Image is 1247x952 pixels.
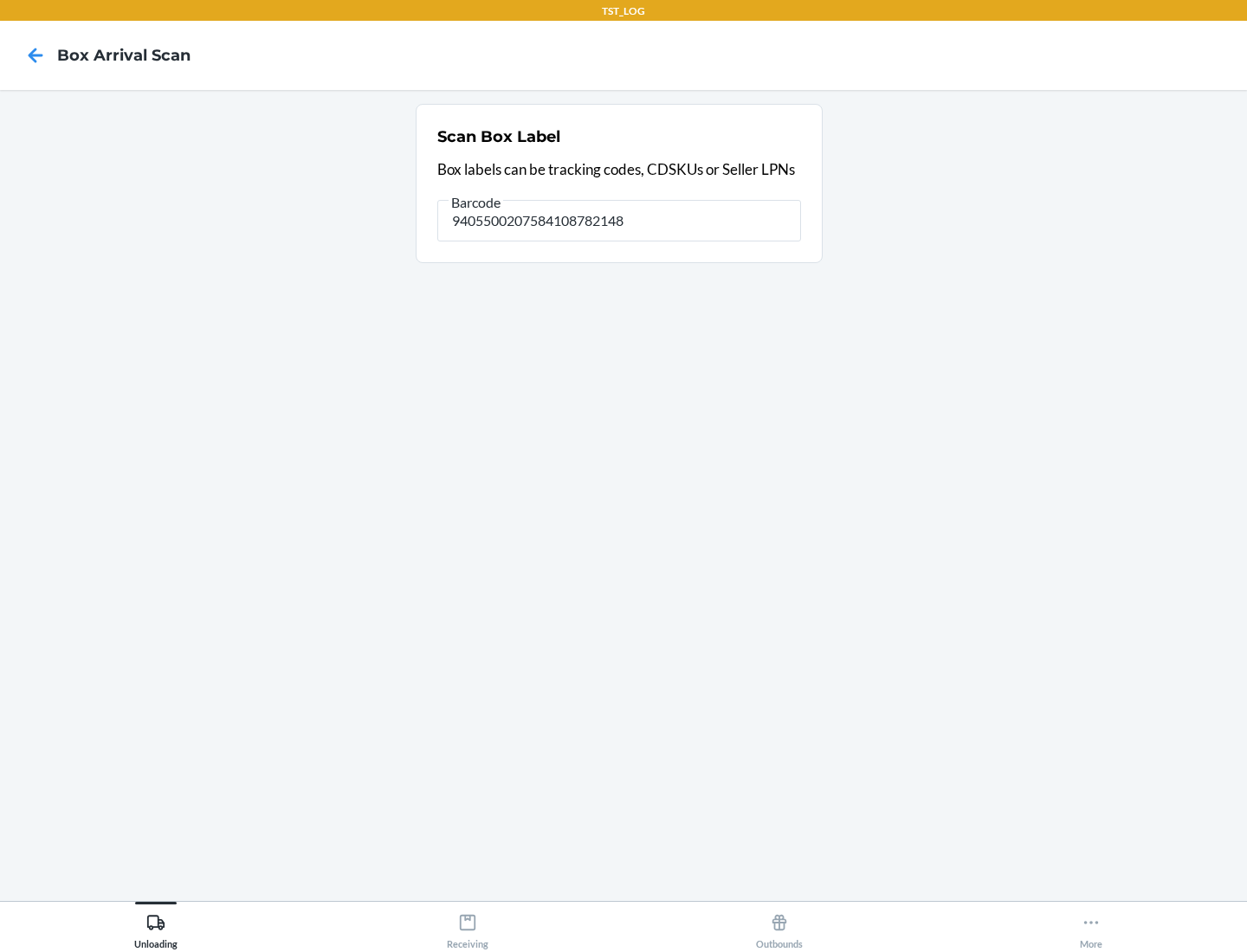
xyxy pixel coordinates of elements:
[449,194,503,211] span: Barcode
[1080,906,1102,949] div: More
[756,906,803,949] div: Outbounds
[602,3,645,19] p: TST_LOG
[437,125,560,148] h2: Scan Box Label
[134,906,178,949] div: Unloading
[57,44,191,67] h4: Box Arrival Scan
[437,200,801,241] input: Barcode
[623,902,935,949] button: Outbounds
[437,158,801,181] p: Box labels can be tracking codes, CDSKUs or Seller LPNs
[447,906,488,949] div: Receiving
[312,902,623,949] button: Receiving
[935,902,1247,949] button: More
